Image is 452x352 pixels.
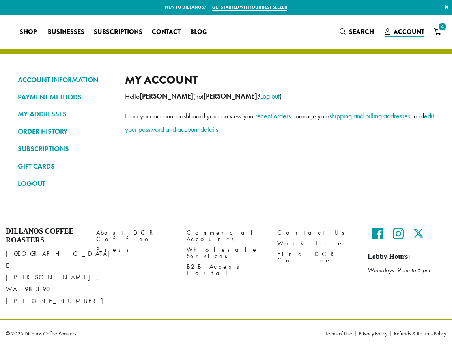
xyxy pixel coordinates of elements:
a: About DCR Coffee [96,227,175,244]
a: SUBSCRIPTIONS [18,142,113,155]
span: Shop [20,27,37,37]
a: ORDER HISTORY [18,125,113,138]
a: Shop [15,26,43,38]
h5: Lobby Hours: [368,253,446,261]
a: recent orders [255,111,291,120]
a: Terms of Use [325,331,355,336]
a: Find DCR Coffee [277,249,356,266]
span: Search [349,27,374,36]
span: Subscriptions [94,27,142,37]
a: Contact Us [277,227,356,238]
a: Refunds & Returns Policy [390,331,446,336]
p: From your account dashboard you can view your , manage your , and . [125,109,435,136]
strong: [PERSON_NAME] [204,92,257,101]
span: Blog [190,27,207,37]
strong: [PERSON_NAME] [140,92,193,101]
a: PAYMENT METHODS [18,90,113,104]
span: Account [394,27,424,36]
p: [GEOGRAPHIC_DATA] E [PERSON_NAME], WA 98390 [PHONE_NUMBER] [6,248,84,307]
em: Weekdays 9 am to 5 pm [368,266,430,274]
a: Commercial Accounts [187,227,265,244]
span: 4 [437,21,448,32]
p: © 2025 Dillanos Coffee Roasters. [6,331,314,336]
span: Businesses [48,27,84,37]
span: Contact [152,27,181,37]
a: shipping and billing addresses [329,111,410,120]
nav: Account pages [18,73,113,197]
a: ACCOUNT INFORMATION [18,73,113,86]
h2: My account [125,73,435,87]
a: LOGOUT [18,177,113,190]
a: Press [96,245,175,255]
h4: Dillanos Coffee Roasters [6,227,84,244]
a: Work Here [277,238,356,249]
a: GIFT CARDS [18,159,113,173]
a: Wholesale Services [187,245,265,262]
a: MY ADDRESSES [18,107,113,121]
p: Hello (not ? ) [125,90,435,103]
a: Get started with our best seller [212,4,287,11]
a: Log out [260,92,280,101]
a: B2B Access Portal [187,262,265,279]
a: Privacy Policy [355,331,390,336]
a: Search [335,25,380,38]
